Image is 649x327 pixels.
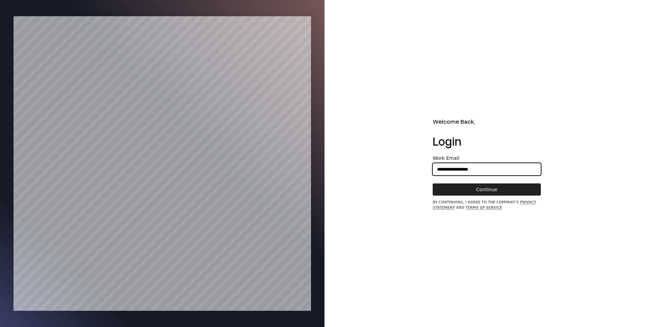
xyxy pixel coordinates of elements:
label: Work Email [433,156,541,160]
h1: Login [433,134,541,148]
h2: Welcome Back, [433,117,541,126]
a: Terms of Service [465,206,502,209]
button: Continue [433,183,541,196]
a: Privacy Statement [433,200,536,209]
div: By continuing, I agree to the Company's and [433,200,541,210]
